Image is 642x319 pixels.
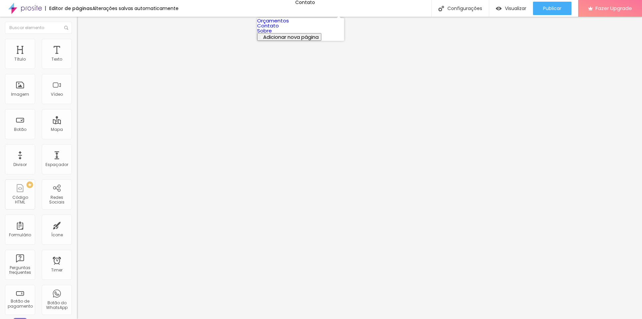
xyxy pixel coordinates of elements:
[533,2,571,15] button: Publicar
[43,195,70,205] div: Redes Sociais
[13,162,27,167] div: Divisor
[496,6,502,11] img: view-1.svg
[489,2,533,15] button: Visualizar
[257,22,279,29] a: Contato
[43,301,70,310] div: Botão do WhatsApp
[45,6,92,11] div: Editor de páginas
[9,233,31,237] div: Formulário
[11,92,29,97] div: Imagem
[438,6,444,11] img: Icone
[257,27,272,34] a: Sobre
[14,127,26,132] div: Botão
[64,26,68,30] img: Icone
[596,5,632,11] span: Fazer Upgrade
[543,6,561,11] span: Publicar
[257,33,321,41] button: Adicionar nova página
[263,33,319,41] span: Adicionar nova página
[257,17,289,24] a: Orçamentos
[51,268,63,272] div: Timer
[51,92,63,97] div: Vídeo
[45,162,68,167] div: Espaçador
[7,299,33,309] div: Botão de pagamento
[51,127,63,132] div: Mapa
[92,6,179,11] div: Alterações salvas automaticamente
[51,233,63,237] div: Ícone
[505,6,526,11] span: Visualizar
[5,22,72,34] input: Buscar elemento
[14,57,26,62] div: Título
[51,57,62,62] div: Texto
[7,195,33,205] div: Código HTML
[7,265,33,275] div: Perguntas frequentes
